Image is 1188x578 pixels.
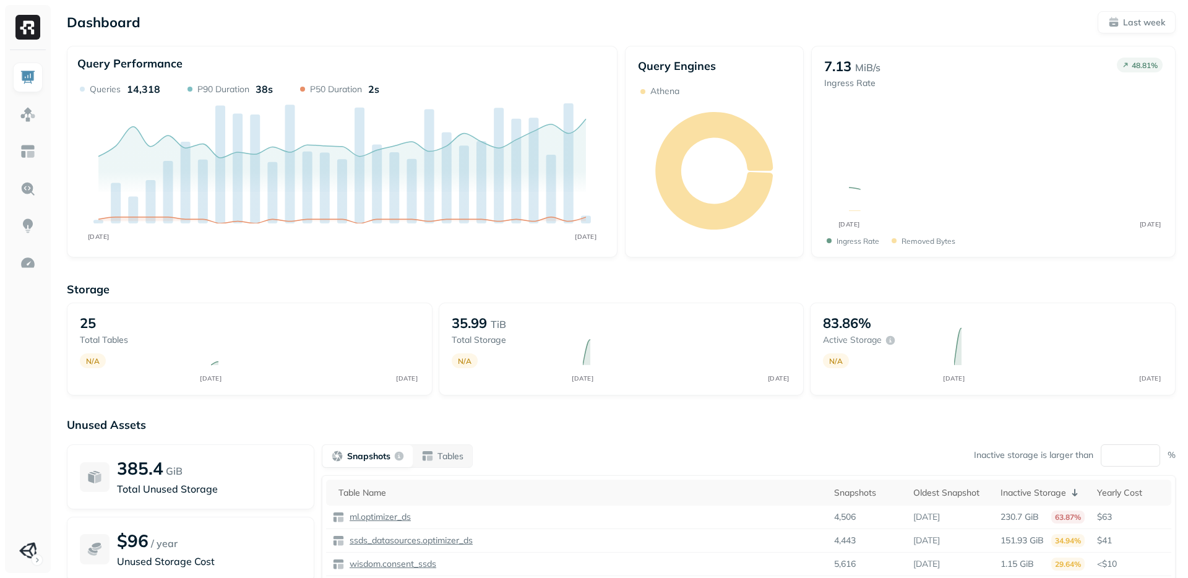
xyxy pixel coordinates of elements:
[20,181,36,197] img: Query Explorer
[345,558,436,570] a: wisdom.consent_ssds
[20,255,36,271] img: Optimization
[913,558,940,570] p: [DATE]
[913,487,989,499] div: Oldest Snapshot
[15,15,40,40] img: Ryft
[1139,220,1161,228] tspan: [DATE]
[824,77,880,89] p: Ingress Rate
[86,356,100,366] p: N/A
[768,374,790,382] tspan: [DATE]
[1001,558,1034,570] p: 1.15 GiB
[166,464,183,478] p: GiB
[67,14,140,31] p: Dashboard
[452,334,570,346] p: Total storage
[1123,17,1165,28] p: Last week
[1098,11,1176,33] button: Last week
[80,334,199,346] p: Total tables
[332,511,345,524] img: table
[197,84,249,95] p: P90 Duration
[19,542,37,559] img: Unity
[944,374,965,382] tspan: [DATE]
[823,314,871,332] p: 83.86%
[1168,449,1176,461] p: %
[1051,558,1085,571] p: 29.64%
[1140,374,1161,382] tspan: [DATE]
[338,487,822,499] div: Table Name
[117,530,148,551] p: $96
[200,374,222,382] tspan: [DATE]
[347,535,473,546] p: ssds_datasources.optimizer_ds
[1097,535,1165,546] p: $41
[347,558,436,570] p: wisdom.consent_ssds
[1001,535,1044,546] p: 151.93 GiB
[834,558,856,570] p: 5,616
[117,554,301,569] p: Unused Storage Cost
[1051,511,1085,524] p: 63.87%
[855,60,880,75] p: MiB/s
[824,58,851,75] p: 7.13
[310,84,362,95] p: P50 Duration
[638,59,791,73] p: Query Engines
[575,233,596,241] tspan: [DATE]
[974,449,1093,461] p: Inactive storage is larger than
[20,144,36,160] img: Asset Explorer
[1097,558,1165,570] p: <$10
[151,536,178,551] p: / year
[1001,487,1066,499] p: Inactive Storage
[67,282,1176,296] p: Storage
[1001,511,1039,523] p: 230.7 GiB
[345,511,411,523] a: ml.optimizer_ds
[437,451,463,462] p: Tables
[127,83,160,95] p: 14,318
[80,314,96,332] p: 25
[332,558,345,571] img: table
[117,481,301,496] p: Total Unused Storage
[332,535,345,547] img: table
[452,314,487,332] p: 35.99
[458,356,471,366] p: N/A
[829,356,843,366] p: N/A
[88,233,110,241] tspan: [DATE]
[823,334,882,346] p: Active storage
[256,83,273,95] p: 38s
[491,317,506,332] p: TiB
[902,236,955,246] p: Removed bytes
[913,535,940,546] p: [DATE]
[77,56,183,71] p: Query Performance
[90,84,121,95] p: Queries
[368,83,379,95] p: 2s
[913,511,940,523] p: [DATE]
[834,511,856,523] p: 4,506
[20,106,36,123] img: Assets
[345,535,473,546] a: ssds_datasources.optimizer_ds
[834,535,856,546] p: 4,443
[347,511,411,523] p: ml.optimizer_ds
[838,220,859,228] tspan: [DATE]
[1051,534,1085,547] p: 34.94%
[1132,61,1158,70] p: 48.81 %
[20,69,36,85] img: Dashboard
[347,451,390,462] p: Snapshots
[834,487,901,499] div: Snapshots
[1097,487,1165,499] div: Yearly Cost
[572,374,593,382] tspan: [DATE]
[1097,511,1165,523] p: $63
[67,418,1176,432] p: Unused Assets
[20,218,36,234] img: Insights
[650,85,679,97] p: Athena
[396,374,418,382] tspan: [DATE]
[117,457,163,479] p: 385.4
[837,236,879,246] p: Ingress Rate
